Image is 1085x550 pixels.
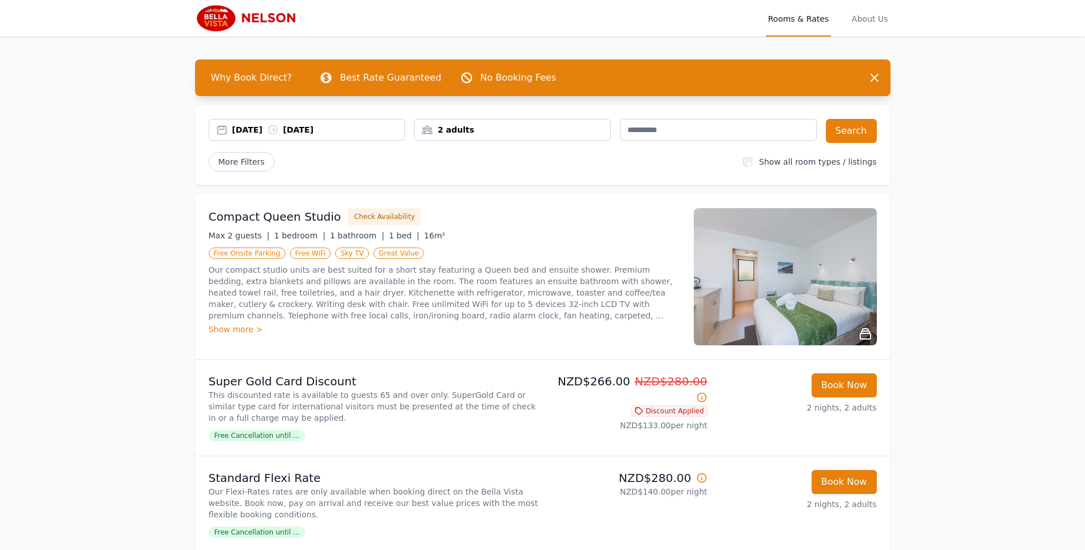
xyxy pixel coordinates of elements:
[209,264,680,321] p: Our compact studio units are best suited for a short stay featuring a Queen bed and ensuite showe...
[335,248,369,259] span: Sky TV
[547,486,708,497] p: NZD$140.00 per night
[547,420,708,431] p: NZD$133.00 per night
[209,389,538,424] p: This discounted rate is available to guests 65 and over only. SuperGold Card or similar type card...
[195,5,305,32] img: Bella Vista Motel Nelson
[209,209,341,225] h3: Compact Queen Studio
[330,231,384,240] span: 1 bathroom |
[635,374,708,388] span: NZD$280.00
[812,470,877,494] button: Book Now
[209,373,538,389] p: Super Gold Card Discount
[209,430,305,441] span: Free Cancellation until ...
[340,71,441,85] p: Best Rate Guaranteed
[209,470,538,486] p: Standard Flexi Rate
[826,119,877,143] button: Search
[717,402,877,413] p: 2 nights, 2 adults
[202,66,301,89] span: Why Book Direct?
[480,71,557,85] p: No Booking Fees
[274,231,325,240] span: 1 bedroom |
[373,248,424,259] span: Great Value
[290,248,331,259] span: Free WiFi
[209,231,270,240] span: Max 2 guests |
[547,470,708,486] p: NZD$280.00
[232,124,405,135] div: [DATE] [DATE]
[547,373,708,405] p: NZD$266.00
[209,527,305,538] span: Free Cancellation until ...
[631,405,708,417] span: Discount Applied
[348,208,421,225] button: Check Availability
[717,499,877,510] p: 2 nights, 2 adults
[415,124,610,135] div: 2 adults
[209,248,285,259] span: Free Onsite Parking
[759,157,876,166] label: Show all room types / listings
[209,324,680,335] div: Show more >
[424,231,445,240] span: 16m²
[812,373,877,397] button: Book Now
[389,231,419,240] span: 1 bed |
[209,152,275,172] span: More Filters
[209,486,538,520] p: Our Flexi-Rates rates are only available when booking direct on the Bella Vista website. Book now...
